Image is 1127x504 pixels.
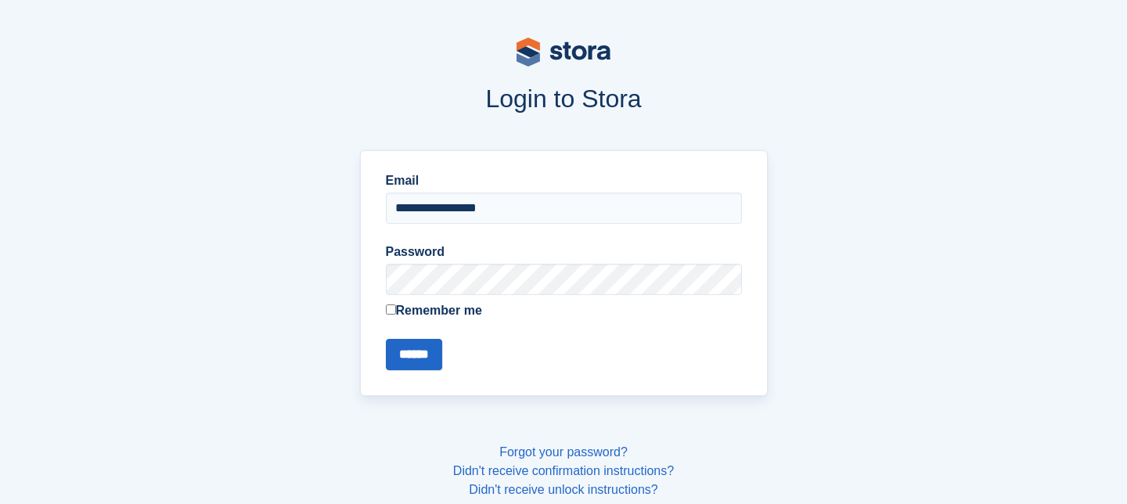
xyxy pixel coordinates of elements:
img: stora-logo-53a41332b3708ae10de48c4981b4e9114cc0af31d8433b30ea865607fb682f29.svg [517,38,610,67]
h1: Login to Stora [61,85,1066,113]
a: Didn't receive confirmation instructions? [453,464,674,477]
label: Email [386,171,742,190]
label: Password [386,243,742,261]
label: Remember me [386,301,742,320]
a: Didn't receive unlock instructions? [469,483,657,496]
input: Remember me [386,304,396,315]
a: Forgot your password? [499,445,628,459]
